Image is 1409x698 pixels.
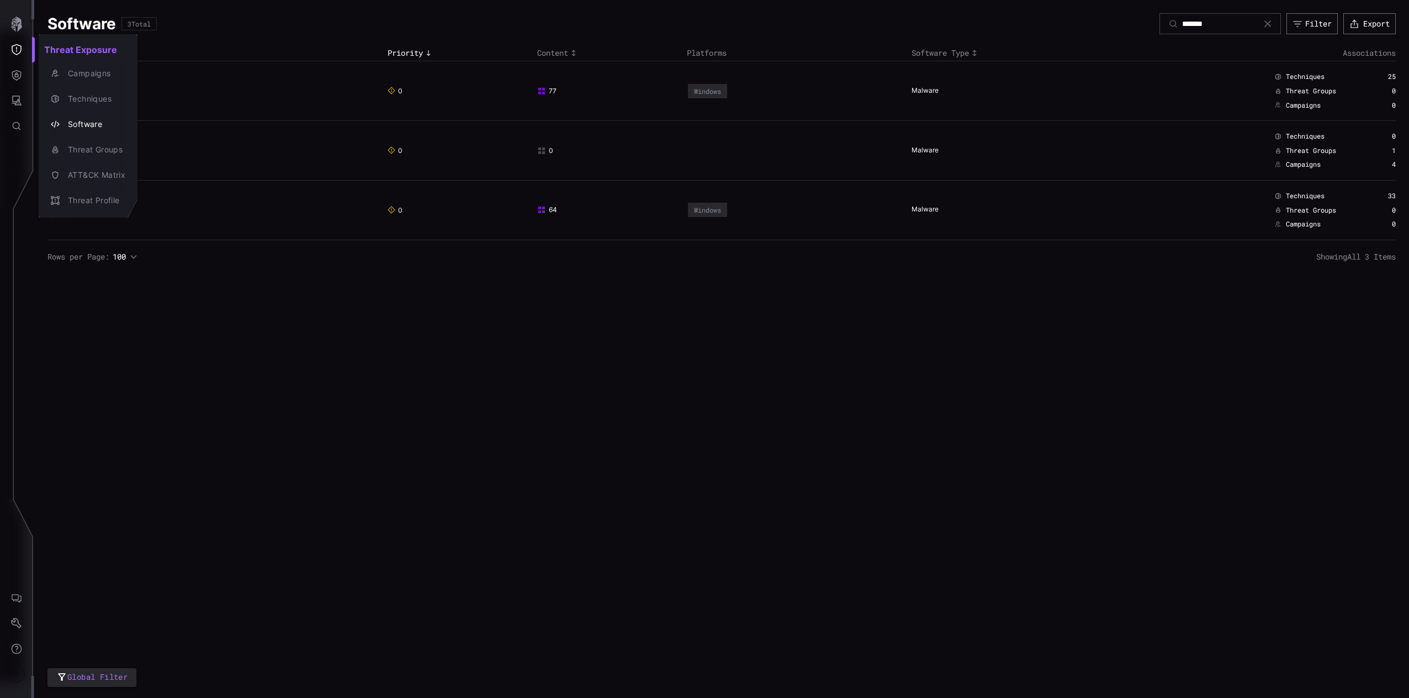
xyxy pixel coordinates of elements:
[39,39,137,61] h2: Threat Exposure
[39,112,137,137] button: Software
[62,194,125,208] div: Threat Profile
[39,188,137,213] button: Threat Profile
[62,92,125,106] div: Techniques
[39,137,137,162] button: Threat Groups
[62,168,125,182] div: ATT&CK Matrix
[39,61,137,86] button: Campaigns
[62,118,125,131] div: Software
[39,86,137,112] button: Techniques
[62,67,125,81] div: Campaigns
[39,162,137,188] button: ATT&CK Matrix
[62,143,125,157] div: Threat Groups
